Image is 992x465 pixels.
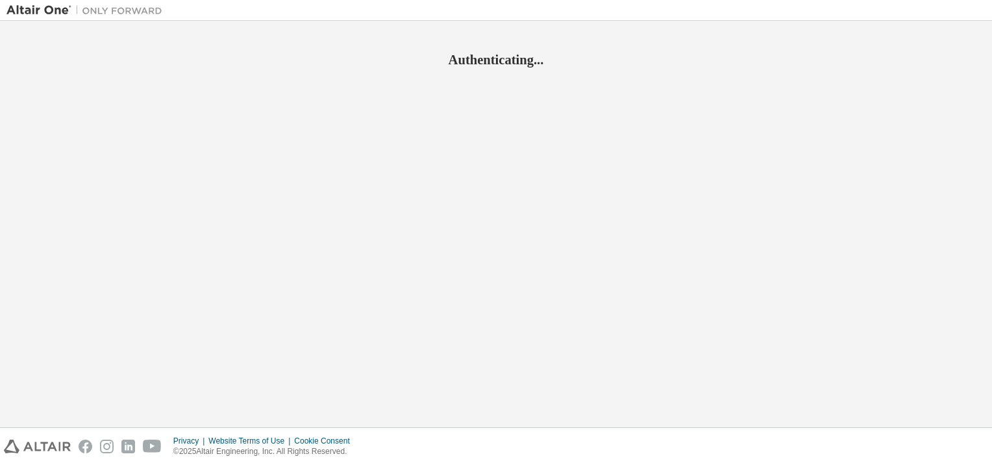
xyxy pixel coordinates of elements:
[173,446,358,457] p: © 2025 Altair Engineering, Inc. All Rights Reserved.
[173,436,208,446] div: Privacy
[100,440,114,453] img: instagram.svg
[79,440,92,453] img: facebook.svg
[208,436,294,446] div: Website Terms of Use
[4,440,71,453] img: altair_logo.svg
[6,51,986,68] h2: Authenticating...
[294,436,357,446] div: Cookie Consent
[6,4,169,17] img: Altair One
[121,440,135,453] img: linkedin.svg
[143,440,162,453] img: youtube.svg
